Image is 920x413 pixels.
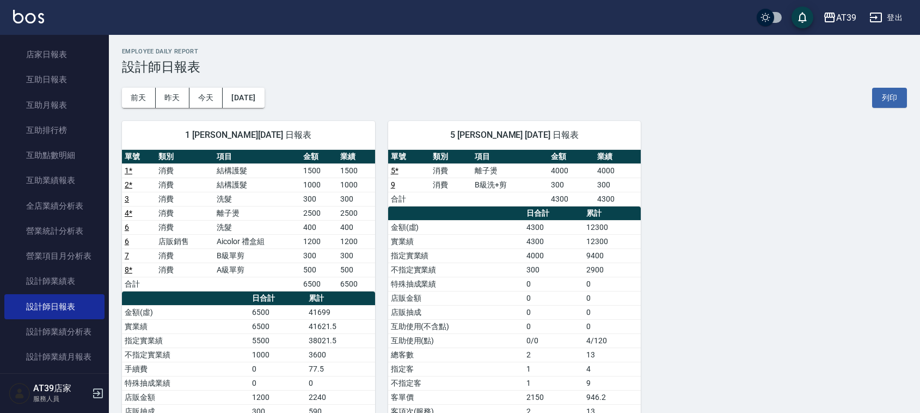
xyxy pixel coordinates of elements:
[306,305,375,319] td: 41699
[300,248,338,263] td: 300
[584,390,641,404] td: 946.2
[122,150,375,291] table: a dense table
[338,277,375,291] td: 6500
[4,168,105,193] a: 互助業績報表
[584,277,641,291] td: 0
[524,333,584,348] td: 0/0
[548,192,594,206] td: 4300
[338,192,375,206] td: 300
[584,305,641,319] td: 0
[338,263,375,277] td: 500
[249,390,305,404] td: 1200
[300,277,338,291] td: 6500
[584,362,641,376] td: 4
[13,10,44,23] img: Logo
[4,193,105,218] a: 全店業績分析表
[214,248,300,263] td: B級單剪
[156,206,214,220] td: 消費
[388,150,641,206] table: a dense table
[122,362,249,376] td: 手續費
[388,376,524,390] td: 不指定客
[472,163,548,178] td: 離子燙
[594,192,641,206] td: 4300
[125,251,129,260] a: 7
[548,178,594,192] td: 300
[584,348,641,362] td: 13
[214,263,300,277] td: A級單剪
[4,143,105,168] a: 互助點數明細
[300,192,338,206] td: 300
[430,150,472,164] th: 類別
[836,11,856,25] div: AT39
[135,130,362,141] span: 1 [PERSON_NAME][DATE] 日報表
[122,48,907,55] h2: Employee Daily Report
[306,333,375,348] td: 38021.5
[388,390,524,404] td: 客單價
[584,248,641,263] td: 9400
[524,277,584,291] td: 0
[430,178,472,192] td: 消費
[4,218,105,244] a: 營業統計分析表
[306,362,375,376] td: 77.5
[388,220,524,234] td: 金額(虛)
[4,294,105,319] a: 設計師日報表
[524,390,584,404] td: 2150
[214,192,300,206] td: 洗髮
[300,220,338,234] td: 400
[401,130,628,141] span: 5 [PERSON_NAME] [DATE] 日報表
[524,263,584,277] td: 300
[249,333,305,348] td: 5500
[524,348,584,362] td: 2
[156,88,189,108] button: 昨天
[594,178,641,192] td: 300
[249,348,305,362] td: 1000
[189,88,223,108] button: 今天
[214,220,300,234] td: 洗髮
[156,248,214,263] td: 消費
[524,362,584,376] td: 1
[156,234,214,248] td: 店販銷售
[472,178,548,192] td: B級洗+剪
[594,150,641,164] th: 業績
[306,319,375,333] td: 41621.5
[792,7,813,28] button: save
[300,206,338,220] td: 2500
[249,291,305,306] th: 日合計
[249,376,305,390] td: 0
[4,244,105,269] a: 營業項目月分析表
[125,223,129,232] a: 6
[214,178,300,192] td: 結構護髮
[4,118,105,143] a: 互助排行榜
[125,195,129,203] a: 3
[524,234,584,248] td: 4300
[524,305,584,319] td: 0
[584,220,641,234] td: 12300
[548,150,594,164] th: 金額
[388,248,524,263] td: 指定實業績
[122,150,156,164] th: 單號
[524,248,584,263] td: 4000
[4,42,105,67] a: 店家日報表
[122,348,249,362] td: 不指定實業績
[338,206,375,220] td: 2500
[300,263,338,277] td: 500
[122,277,156,291] td: 合計
[122,376,249,390] td: 特殊抽成業績
[524,291,584,305] td: 0
[338,178,375,192] td: 1000
[214,150,300,164] th: 項目
[388,263,524,277] td: 不指定實業績
[872,88,907,108] button: 列印
[388,277,524,291] td: 特殊抽成業績
[306,348,375,362] td: 3600
[249,319,305,333] td: 6500
[338,150,375,164] th: 業績
[33,383,89,394] h5: AT39店家
[584,333,641,348] td: 4/120
[430,163,472,178] td: 消費
[472,150,548,164] th: 項目
[122,59,907,75] h3: 設計師日報表
[214,163,300,178] td: 結構護髮
[584,206,641,221] th: 累計
[584,291,641,305] td: 0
